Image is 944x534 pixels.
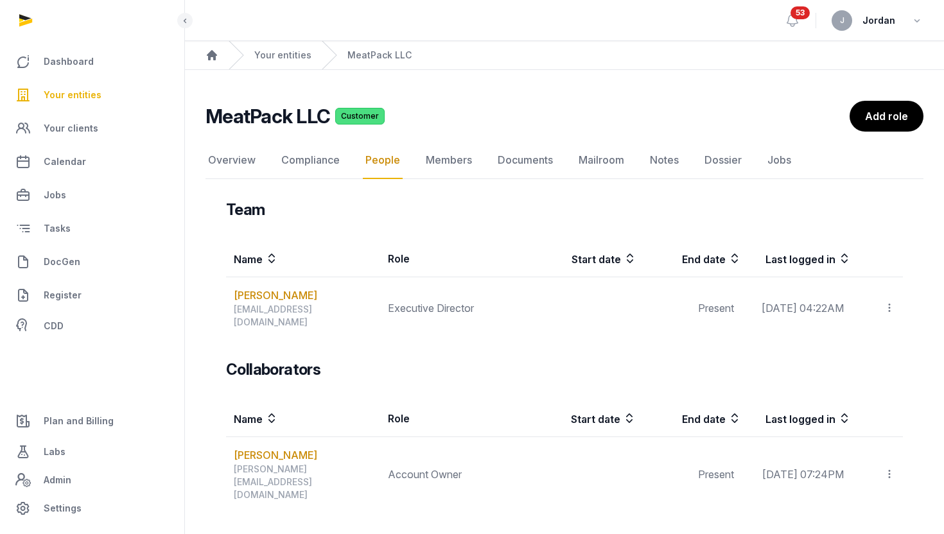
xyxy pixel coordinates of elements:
a: Your entities [10,80,174,110]
div: [EMAIL_ADDRESS][DOMAIN_NAME] [234,303,380,329]
th: Name [226,401,380,437]
span: Customer [335,108,385,125]
a: [PERSON_NAME] [234,288,317,303]
span: Settings [44,501,82,516]
a: Plan and Billing [10,406,174,436]
span: Labs [44,444,66,460]
span: DocGen [44,254,80,270]
a: Labs [10,436,174,467]
span: Calendar [44,154,86,169]
span: [DATE] 07:24PM [762,468,844,481]
a: Settings [10,493,174,524]
button: J [832,10,852,31]
a: Notes [647,142,681,179]
span: Your entities [44,87,101,103]
a: Add role [850,101,923,132]
th: Role [380,401,530,437]
span: J [840,17,844,24]
nav: Breadcrumb [185,41,944,70]
a: MeatPack LLC [347,49,412,62]
th: Start date [530,401,636,437]
a: CDD [10,313,174,339]
span: Register [44,288,82,303]
a: Admin [10,467,174,493]
a: Mailroom [576,142,627,179]
nav: Tabs [205,142,923,179]
a: Register [10,280,174,311]
th: Name [226,241,380,277]
th: End date [636,401,742,437]
span: Present [698,468,734,481]
span: 53 [791,6,810,19]
a: Jobs [10,180,174,211]
span: Jobs [44,187,66,203]
th: Last logged in [742,241,852,277]
a: Documents [495,142,555,179]
td: Account Owner [380,437,530,512]
a: Your entities [254,49,311,62]
span: Dashboard [44,54,94,69]
span: Tasks [44,221,71,236]
span: CDD [44,318,64,334]
th: Start date [531,241,637,277]
a: Your clients [10,113,174,144]
a: Dashboard [10,46,174,77]
a: People [363,142,403,179]
h2: MeatPack LLC [205,105,330,128]
th: End date [637,241,742,277]
th: Last logged in [742,401,852,437]
h3: Collaborators [226,359,320,380]
a: Compliance [279,142,342,179]
span: Your clients [44,121,98,136]
a: [PERSON_NAME] [234,447,317,463]
a: Calendar [10,146,174,177]
span: Plan and Billing [44,413,114,429]
th: Role [380,241,531,277]
a: Members [423,142,475,179]
span: Admin [44,472,71,488]
a: Jobs [765,142,794,179]
div: [PERSON_NAME][EMAIL_ADDRESS][DOMAIN_NAME] [234,463,380,501]
td: Executive Director [380,277,531,340]
span: Present [698,302,734,314]
a: Overview [205,142,258,179]
span: Jordan [862,13,895,28]
a: Tasks [10,213,174,244]
span: [DATE] 04:22AM [762,302,844,314]
a: DocGen [10,246,174,277]
h3: Team [226,200,265,220]
a: Dossier [702,142,744,179]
